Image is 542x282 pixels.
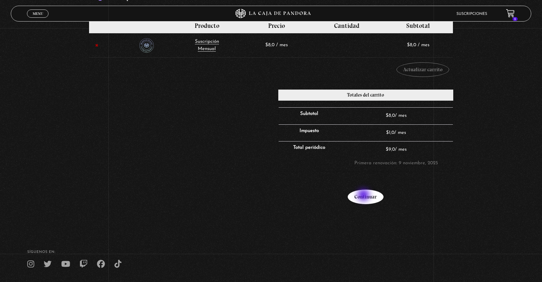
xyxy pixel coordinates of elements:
[386,130,394,135] span: 1,0
[386,130,389,135] span: $
[265,43,268,47] span: $
[279,107,339,124] th: Subtotal
[279,124,339,141] th: Impuesto
[276,43,288,47] span: / mes
[265,43,274,47] bdi: 8,0
[278,90,453,101] h2: Totales del carrito
[30,17,45,22] span: Cerrar
[384,18,453,33] th: Subtotal
[339,107,453,124] td: / mes
[171,18,243,33] th: Producto
[339,124,453,141] td: / mes
[93,42,100,49] a: Eliminar Suscripción Mensual del carrito
[386,147,389,152] span: $
[386,113,389,118] span: $
[348,190,384,204] a: Continuar
[407,43,416,47] bdi: 8,0
[354,161,438,166] small: Primera renovación: 9 noviembre, 2025
[310,18,384,33] th: Cantidad
[243,18,310,33] th: Precio
[397,62,449,77] button: Actualizar carrito
[506,9,515,18] a: 1
[195,39,219,52] a: Suscripción Mensual
[195,39,219,44] span: Suscripción
[27,250,515,254] h4: SÍguenos en:
[456,12,487,16] a: Suscripciones
[418,43,429,47] span: / mes
[386,113,395,118] span: 8,0
[386,147,395,152] span: 9,0
[407,43,410,47] span: $
[33,12,43,16] span: Menu
[279,141,339,172] th: Total periódico
[513,17,518,21] span: 1
[339,141,453,172] td: / mes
